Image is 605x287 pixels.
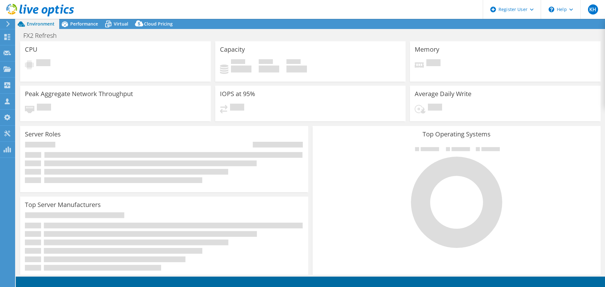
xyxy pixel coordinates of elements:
[70,21,98,27] span: Performance
[25,46,37,53] h3: CPU
[25,131,61,138] h3: Server Roles
[317,131,596,138] h3: Top Operating Systems
[25,90,133,97] h3: Peak Aggregate Network Throughput
[20,32,66,39] h1: FX2 Refresh
[549,7,554,12] svg: \n
[220,90,255,97] h3: IOPS at 95%
[286,59,301,66] span: Total
[415,46,439,53] h3: Memory
[231,59,245,66] span: Used
[36,59,50,68] span: Pending
[415,90,471,97] h3: Average Daily Write
[259,66,279,72] h4: 0 GiB
[220,46,245,53] h3: Capacity
[428,104,442,112] span: Pending
[230,104,244,112] span: Pending
[588,4,598,14] span: KH
[114,21,128,27] span: Virtual
[231,66,251,72] h4: 0 GiB
[144,21,173,27] span: Cloud Pricing
[37,104,51,112] span: Pending
[426,59,441,68] span: Pending
[27,21,55,27] span: Environment
[259,59,273,66] span: Free
[286,66,307,72] h4: 0 GiB
[25,201,101,208] h3: Top Server Manufacturers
